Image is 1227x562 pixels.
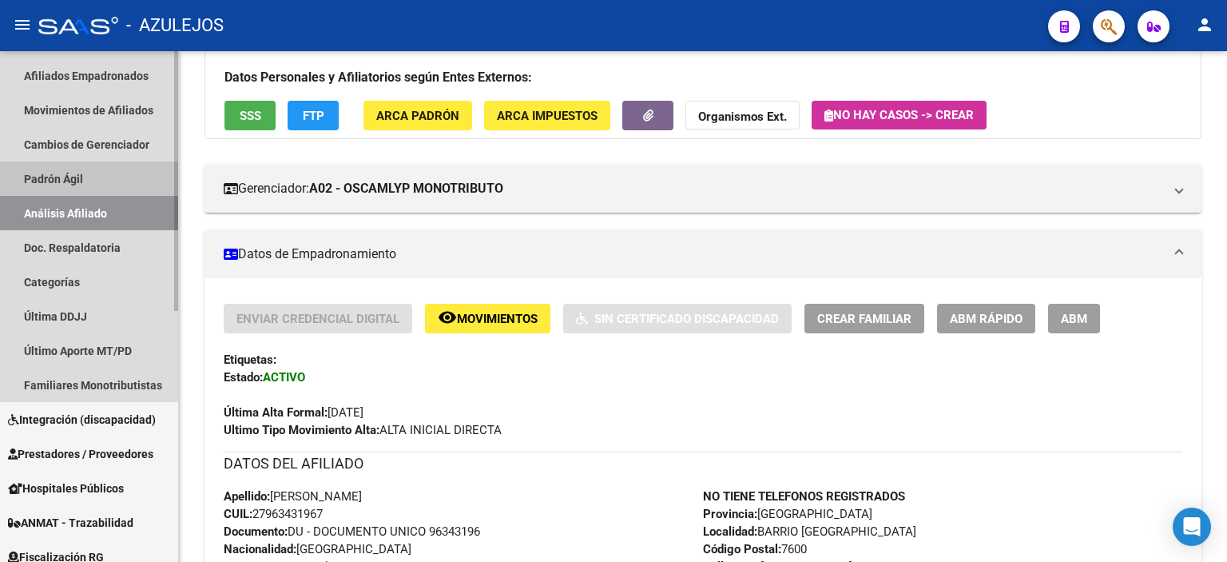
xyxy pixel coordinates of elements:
button: SSS [224,101,276,130]
span: [DATE] [224,405,363,420]
button: ABM [1048,304,1100,333]
span: Sin Certificado Discapacidad [594,312,779,326]
strong: A02 - OSCAMLYP MONOTRIBUTO [309,180,503,197]
mat-icon: remove_red_eye [438,308,457,327]
span: [PERSON_NAME] [224,489,362,504]
strong: Ultimo Tipo Movimiento Alta: [224,423,379,437]
button: FTP [288,101,339,130]
mat-icon: person [1195,15,1214,34]
span: ARCA Impuestos [497,109,598,123]
span: Enviar Credencial Digital [236,312,399,326]
mat-panel-title: Gerenciador: [224,180,1163,197]
span: - AZULEJOS [126,8,224,43]
h3: Datos Personales y Afiliatorios según Entes Externos: [224,66,1181,89]
mat-icon: menu [13,15,32,34]
span: ALTA INICIAL DIRECTA [224,423,502,437]
span: 7600 [703,542,807,556]
button: Enviar Credencial Digital [224,304,412,333]
button: ABM Rápido [937,304,1035,333]
span: Movimientos [457,312,538,326]
strong: Documento: [224,524,288,539]
span: DU - DOCUMENTO UNICO 96343196 [224,524,480,539]
span: No hay casos -> Crear [824,108,974,122]
strong: Última Alta Formal: [224,405,328,420]
h3: DATOS DEL AFILIADO [224,452,1182,475]
strong: CUIL: [224,507,252,521]
mat-expansion-panel-header: Datos de Empadronamiento [204,230,1201,278]
strong: Apellido: [224,489,270,504]
span: Integración (discapacidad) [8,411,156,428]
span: ARCA Padrón [376,109,459,123]
strong: Nacionalidad: [224,542,296,556]
strong: ACTIVO [263,370,305,385]
span: ANMAT - Trazabilidad [8,514,133,532]
span: Hospitales Públicos [8,480,124,497]
span: SSS [240,109,261,123]
span: [GEOGRAPHIC_DATA] [224,542,411,556]
strong: Código Postal: [703,542,781,556]
strong: Organismos Ext. [698,110,787,124]
strong: Etiquetas: [224,353,276,367]
span: BARRIO [GEOGRAPHIC_DATA] [703,524,916,539]
strong: Localidad: [703,524,757,539]
span: ABM Rápido [950,312,1022,326]
strong: NO TIENE TELEFONOS REGISTRADOS [703,489,905,504]
button: ARCA Impuestos [484,101,610,130]
strong: Estado: [224,370,263,385]
span: 27963431967 [224,507,323,521]
span: Prestadores / Proveedores [8,445,153,463]
strong: Provincia: [703,507,757,521]
span: [GEOGRAPHIC_DATA] [703,507,872,521]
button: Organismos Ext. [685,101,800,130]
span: FTP [303,109,324,123]
button: Crear Familiar [804,304,924,333]
span: Crear Familiar [817,312,911,326]
button: No hay casos -> Crear [812,101,987,130]
mat-expansion-panel-header: Gerenciador:A02 - OSCAMLYP MONOTRIBUTO [204,165,1201,213]
mat-panel-title: Datos de Empadronamiento [224,245,1163,263]
button: ARCA Padrón [363,101,472,130]
div: Open Intercom Messenger [1173,508,1211,546]
span: ABM [1061,312,1087,326]
button: Sin Certificado Discapacidad [563,304,792,333]
button: Movimientos [425,304,550,333]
